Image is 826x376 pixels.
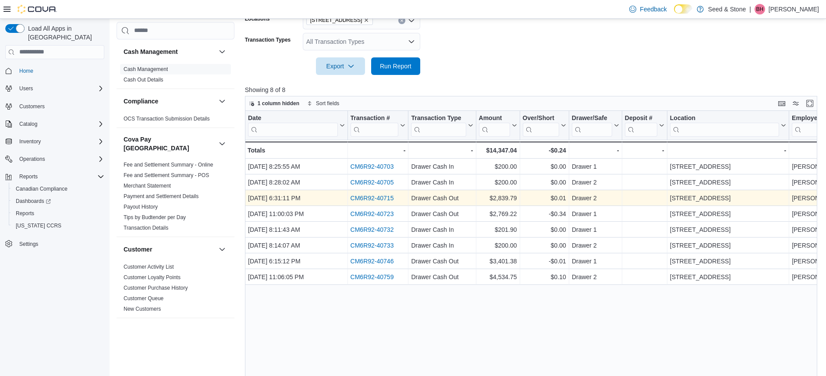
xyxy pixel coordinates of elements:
button: Home [2,64,108,77]
div: [STREET_ADDRESS] [670,224,786,235]
button: Cash Management [124,47,215,56]
input: Dark Mode [674,4,692,14]
button: Cova Pay [GEOGRAPHIC_DATA] [217,138,227,149]
div: - [625,145,664,156]
button: Reports [9,207,108,220]
button: Sort fields [304,98,343,109]
button: Display options [791,98,801,109]
div: $4,534.75 [479,272,517,282]
span: Fee and Settlement Summary - POS [124,172,209,179]
label: Locations [245,15,270,22]
a: Reports [12,208,38,219]
div: -$0.01 [522,256,566,266]
a: Dashboards [9,195,108,207]
button: [US_STATE] CCRS [9,220,108,232]
button: Cash Management [217,46,227,57]
button: Location [670,114,786,136]
button: Transaction # [350,114,405,136]
div: Deposit # [625,114,657,122]
a: Tips by Budtender per Day [124,214,186,220]
h3: Customer [124,245,152,254]
button: Reports [2,170,108,183]
div: $200.00 [479,161,517,172]
span: Load All Apps in [GEOGRAPHIC_DATA] [25,24,104,42]
a: Feedback [626,0,670,18]
div: Customer [117,262,234,318]
span: OCS Transaction Submission Details [124,115,210,122]
div: Drawer Cash Out [411,209,473,219]
button: Cova Pay [GEOGRAPHIC_DATA] [124,135,215,153]
span: Feedback [640,5,666,14]
a: Payment and Settlement Details [124,193,199,199]
div: $0.10 [522,272,566,282]
div: [DATE] 6:15:12 PM [248,256,345,266]
span: Canadian Compliance [12,184,104,194]
div: - [350,145,405,156]
button: Open list of options [408,17,415,24]
a: CM6R92-40733 [350,242,394,249]
div: Totals [248,145,345,156]
div: $2,769.22 [479,209,517,219]
div: Cash Management [117,64,234,89]
div: $0.01 [522,193,566,203]
div: [STREET_ADDRESS] [670,272,786,282]
button: Compliance [217,96,227,106]
div: Amount [479,114,510,122]
div: Drawer Cash Out [411,193,473,203]
span: Transaction Details [124,224,168,231]
a: CM6R92-40759 [350,273,394,280]
button: Keyboard shortcuts [776,98,787,109]
span: Users [16,83,104,94]
img: Cova [18,5,57,14]
a: Cash Management [124,66,168,72]
span: Home [19,67,33,74]
div: Drawer/Safe [572,114,612,136]
div: [STREET_ADDRESS] [670,193,786,203]
p: | [749,4,751,14]
div: Drawer 1 [572,256,619,266]
span: Dashboards [16,198,51,205]
a: CM6R92-40715 [350,195,394,202]
div: [STREET_ADDRESS] [670,177,786,188]
span: Washington CCRS [12,220,104,231]
button: Deposit # [625,114,664,136]
div: [STREET_ADDRESS] [670,256,786,266]
div: [DATE] 11:06:05 PM [248,272,345,282]
span: Bh [756,4,764,14]
button: Inventory [2,135,108,148]
div: Drawer 1 [572,224,619,235]
div: $0.00 [522,240,566,251]
button: Operations [2,153,108,165]
button: Catalog [2,118,108,130]
div: $2,839.79 [479,193,517,203]
div: Drawer Cash Out [411,272,473,282]
div: [DATE] 8:14:07 AM [248,240,345,251]
div: [DATE] 8:25:55 AM [248,161,345,172]
div: $0.00 [522,161,566,172]
p: Showing 8 of 8 [245,85,823,94]
span: 590 Old Hope Princeton Way (Hope) [306,15,373,25]
div: Location [670,114,779,122]
nav: Complex example [5,61,104,273]
button: Inventory [16,136,44,147]
a: Customer Loyalty Points [124,274,181,280]
button: Run Report [371,57,420,75]
button: Settings [2,237,108,250]
button: Amount [479,114,517,136]
div: Drawer Cash In [411,240,473,251]
div: Drawer 2 [572,193,619,203]
span: [US_STATE] CCRS [16,222,61,229]
h3: Cash Management [124,47,178,56]
div: Location [670,114,779,136]
button: Catalog [16,119,41,129]
div: Transaction Type [411,114,466,136]
button: Remove 590 Old Hope Princeton Way (Hope) from selection in this group [364,18,369,23]
div: $200.00 [479,177,517,188]
span: Canadian Compliance [16,185,67,192]
div: Drawer 1 [572,209,619,219]
div: Drawer 1 [572,161,619,172]
a: Payout History [124,204,158,210]
span: Run Report [380,62,411,71]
